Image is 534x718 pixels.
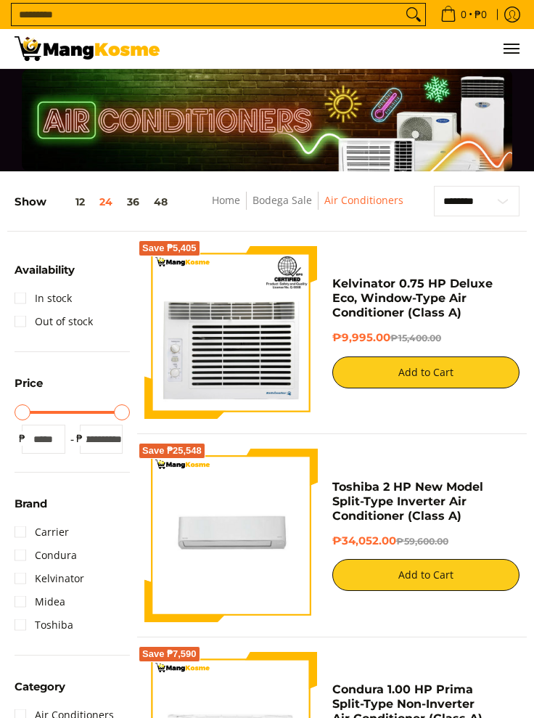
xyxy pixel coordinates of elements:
span: Save ₱7,590 [142,650,197,658]
a: Toshiba 2 HP New Model Split-Type Inverter Air Conditioner (Class A) [332,480,483,523]
summary: Open [15,265,75,287]
a: Air Conditioners [324,193,403,207]
summary: Open [15,682,65,703]
nav: Breadcrumbs [188,192,427,224]
h5: Show [15,195,175,209]
button: Add to Cart [332,356,520,388]
img: Kelvinator 0.75 HP Deluxe Eco, Window-Type Air Conditioner (Class A) [144,246,318,420]
span: ₱ [73,431,87,446]
button: Menu [502,29,519,68]
button: Search [402,4,425,25]
img: Bodega Sale Aircon l Mang Kosme: Home Appliances Warehouse Sale [15,36,160,61]
summary: Open [15,378,43,400]
span: ₱ [15,431,29,446]
span: • [436,7,491,23]
span: Category [15,682,65,693]
a: In stock [15,287,72,310]
span: 0 [459,9,469,20]
span: Brand [15,499,47,510]
button: Add to Cart [332,559,520,591]
del: ₱59,600.00 [396,536,448,547]
a: Midea [15,590,65,613]
button: 36 [120,196,147,208]
summary: Open [15,499,47,521]
a: Condura [15,544,77,567]
span: ₱0 [472,9,489,20]
a: Carrier [15,521,69,544]
h6: ₱34,052.00 [332,534,520,549]
a: Kelvinator [15,567,84,590]
a: Kelvinator 0.75 HP Deluxe Eco, Window-Type Air Conditioner (Class A) [332,277,493,319]
h6: ₱9,995.00 [332,331,520,346]
a: Out of stock [15,310,93,333]
button: 24 [92,196,120,208]
del: ₱15,400.00 [390,333,441,343]
button: 12 [46,196,92,208]
span: Price [15,378,43,389]
button: 48 [147,196,175,208]
a: Toshiba [15,613,73,637]
img: Toshiba 2 HP New Model Split-Type Inverter Air Conditioner (Class A) [144,449,318,622]
span: Save ₱5,405 [142,244,197,253]
ul: Customer Navigation [174,29,519,68]
span: Save ₱25,548 [142,446,202,455]
span: Availability [15,265,75,276]
a: Bodega Sale [252,193,312,207]
a: Home [212,193,240,207]
nav: Main Menu [174,29,519,68]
